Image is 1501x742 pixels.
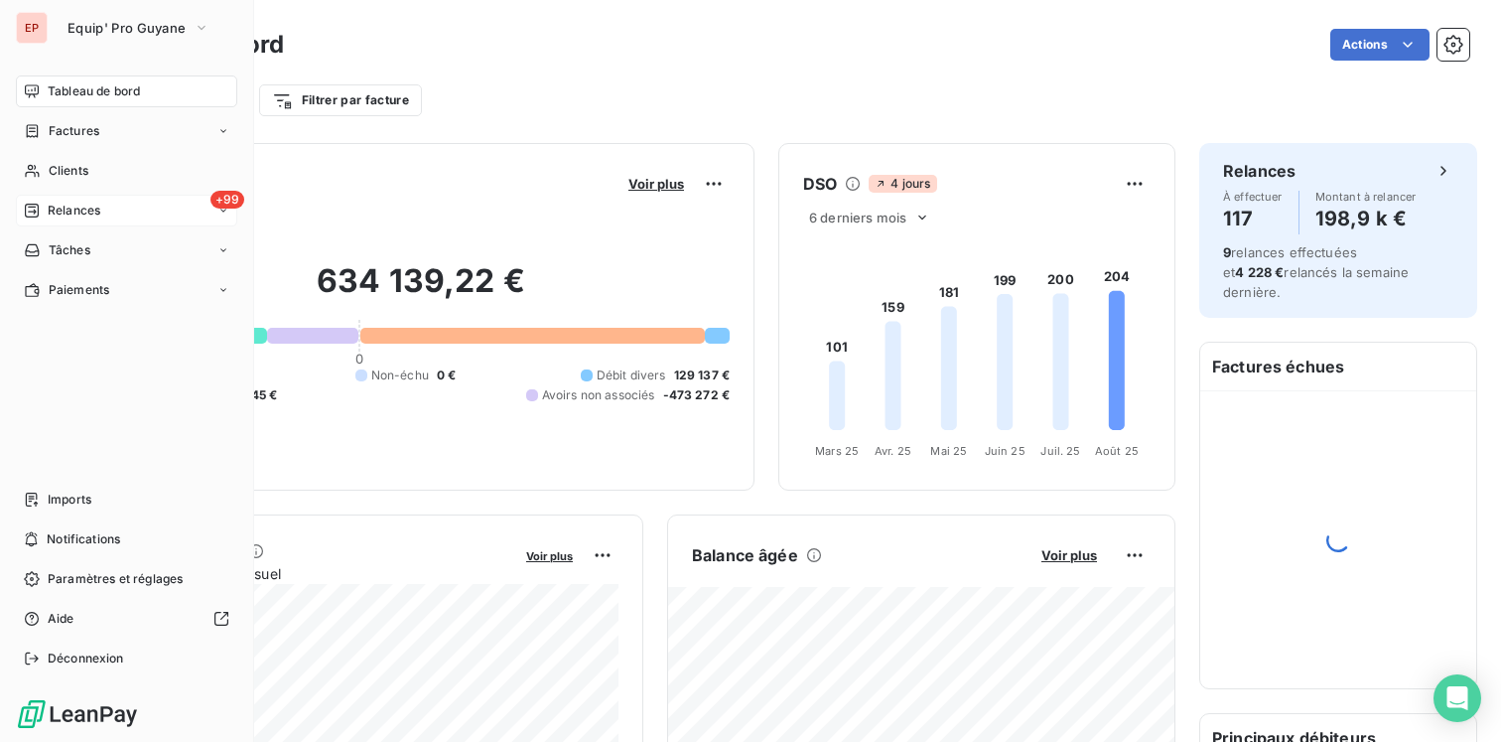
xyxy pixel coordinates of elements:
[16,563,237,595] a: Paramètres et réglages
[48,82,140,100] span: Tableau de bord
[48,202,100,220] span: Relances
[1223,203,1283,234] h4: 117
[355,351,363,367] span: 0
[815,444,859,458] tspan: Mars 25
[1040,444,1080,458] tspan: Juil. 25
[49,241,90,259] span: Tâches
[869,175,936,193] span: 4 jours
[1035,546,1103,564] button: Voir plus
[437,367,456,384] span: 0 €
[47,530,120,548] span: Notifications
[48,570,183,588] span: Paramètres et réglages
[112,563,512,584] span: Chiffre d'affaires mensuel
[622,175,690,193] button: Voir plus
[49,162,88,180] span: Clients
[674,367,730,384] span: 129 137 €
[1041,547,1097,563] span: Voir plus
[210,191,244,209] span: +99
[597,367,666,384] span: Débit divers
[16,603,237,635] a: Aide
[48,491,91,509] span: Imports
[48,650,124,668] span: Déconnexion
[692,543,798,567] h6: Balance âgée
[1223,191,1283,203] span: À effectuer
[1315,191,1417,203] span: Montant à relancer
[16,484,237,516] a: Imports
[371,367,429,384] span: Non-échu
[1315,203,1417,234] h4: 198,9 k €
[1200,343,1476,390] h6: Factures échues
[16,115,237,147] a: Factures
[663,386,731,404] span: -473 272 €
[628,176,684,192] span: Voir plus
[49,122,99,140] span: Factures
[112,261,730,321] h2: 634 139,22 €
[16,155,237,187] a: Clients
[809,210,906,225] span: 6 derniers mois
[1223,159,1296,183] h6: Relances
[526,549,573,563] span: Voir plus
[259,84,422,116] button: Filtrer par facture
[1235,264,1284,280] span: 4 228 €
[1223,244,1409,300] span: relances effectuées et relancés la semaine dernière.
[16,698,139,730] img: Logo LeanPay
[16,234,237,266] a: Tâches
[985,444,1025,458] tspan: Juin 25
[1433,674,1481,722] div: Open Intercom Messenger
[16,274,237,306] a: Paiements
[1095,444,1139,458] tspan: Août 25
[875,444,911,458] tspan: Avr. 25
[1330,29,1430,61] button: Actions
[930,444,967,458] tspan: Mai 25
[16,195,237,226] a: +99Relances
[1223,244,1231,260] span: 9
[68,20,186,36] span: Equip' Pro Guyane
[16,12,48,44] div: EP
[16,75,237,107] a: Tableau de bord
[49,281,109,299] span: Paiements
[803,172,837,196] h6: DSO
[48,610,74,628] span: Aide
[542,386,655,404] span: Avoirs non associés
[520,546,579,564] button: Voir plus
